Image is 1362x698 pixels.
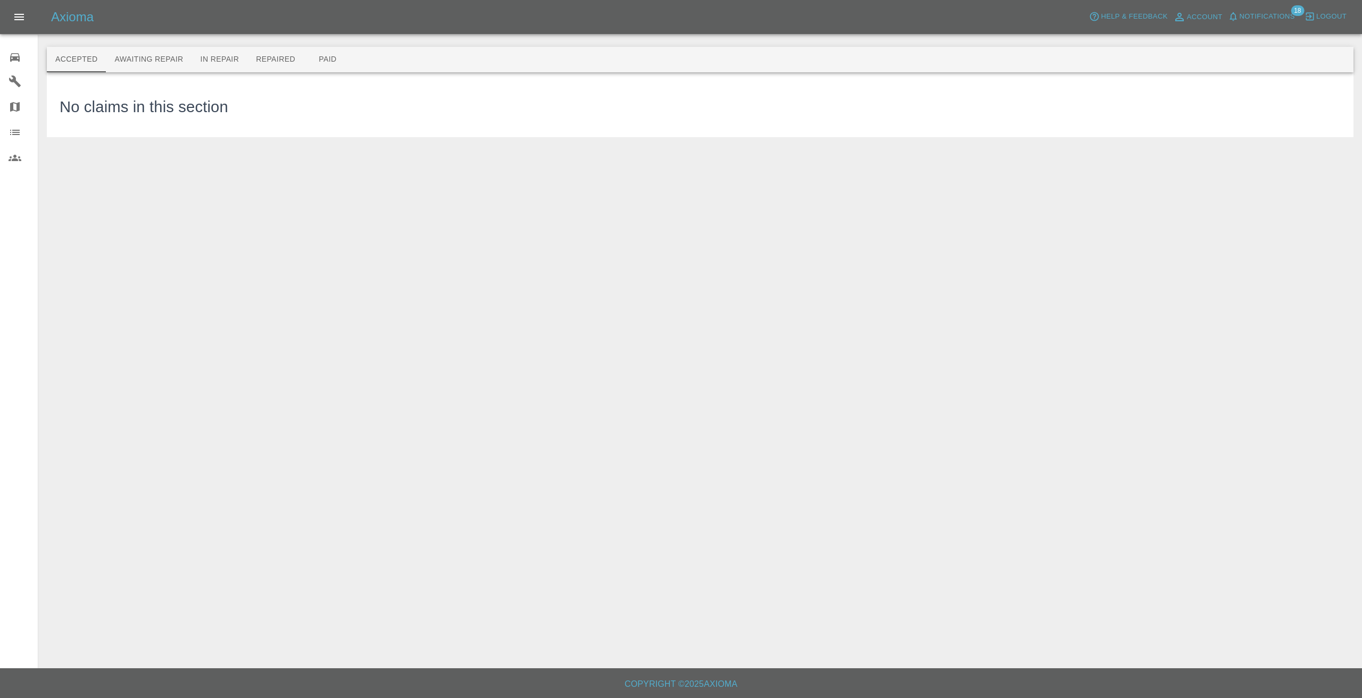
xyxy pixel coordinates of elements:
button: Open drawer [6,4,32,30]
span: Logout [1316,11,1347,23]
span: Notifications [1240,11,1295,23]
button: Awaiting Repair [106,47,192,72]
button: Notifications [1225,9,1298,25]
button: Repaired [247,47,304,72]
a: Account [1170,9,1225,26]
button: Accepted [47,47,106,72]
button: In Repair [192,47,248,72]
span: Account [1187,11,1223,23]
h6: Copyright © 2025 Axioma [9,677,1353,692]
h3: No claims in this section [60,96,228,119]
button: Help & Feedback [1086,9,1170,25]
span: 18 [1291,5,1304,16]
h5: Axioma [51,9,94,26]
button: Logout [1302,9,1349,25]
button: Paid [304,47,352,72]
span: Help & Feedback [1101,11,1167,23]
